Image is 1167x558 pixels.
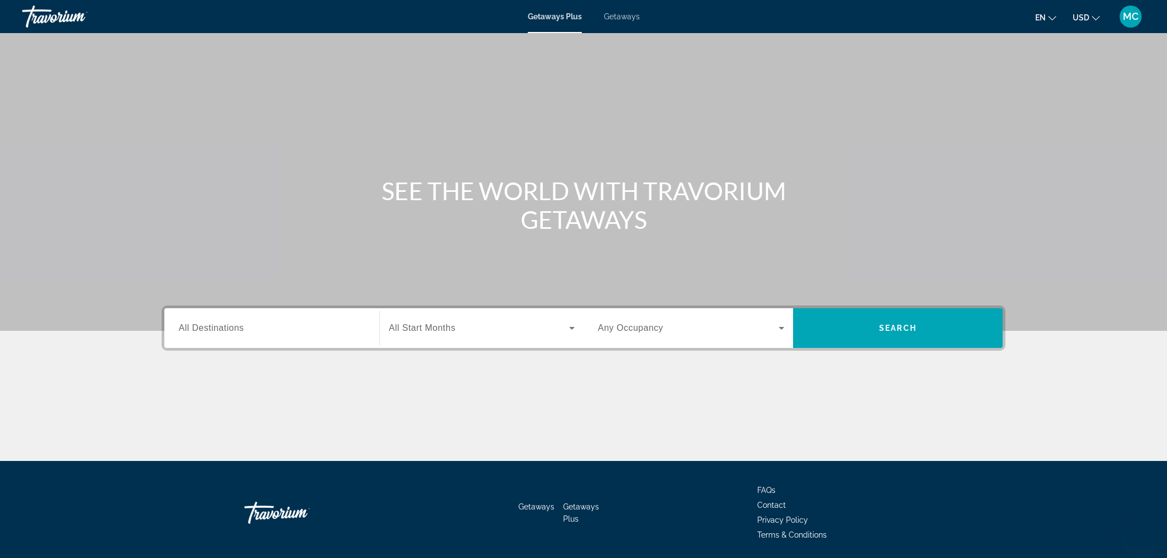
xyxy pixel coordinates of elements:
[563,502,599,523] a: Getaways Plus
[518,502,554,511] a: Getaways
[22,2,132,31] a: Travorium
[1073,13,1089,22] span: USD
[244,496,355,529] a: Travorium
[757,516,808,524] a: Privacy Policy
[1123,11,1138,22] span: MC
[598,323,663,332] span: Any Occupancy
[757,530,827,539] a: Terms & Conditions
[528,12,582,21] a: Getaways Plus
[389,323,456,332] span: All Start Months
[1035,9,1056,25] button: Change language
[1035,13,1046,22] span: en
[1123,514,1158,549] iframe: Button to launch messaging window
[757,501,786,509] a: Contact
[793,308,1003,348] button: Search
[879,324,917,332] span: Search
[757,486,775,495] a: FAQs
[604,12,640,21] a: Getaways
[179,323,244,332] span: All Destinations
[1073,9,1100,25] button: Change currency
[377,176,790,234] h1: SEE THE WORLD WITH TRAVORIUM GETAWAYS
[1116,5,1145,28] button: User Menu
[164,308,1003,348] div: Search widget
